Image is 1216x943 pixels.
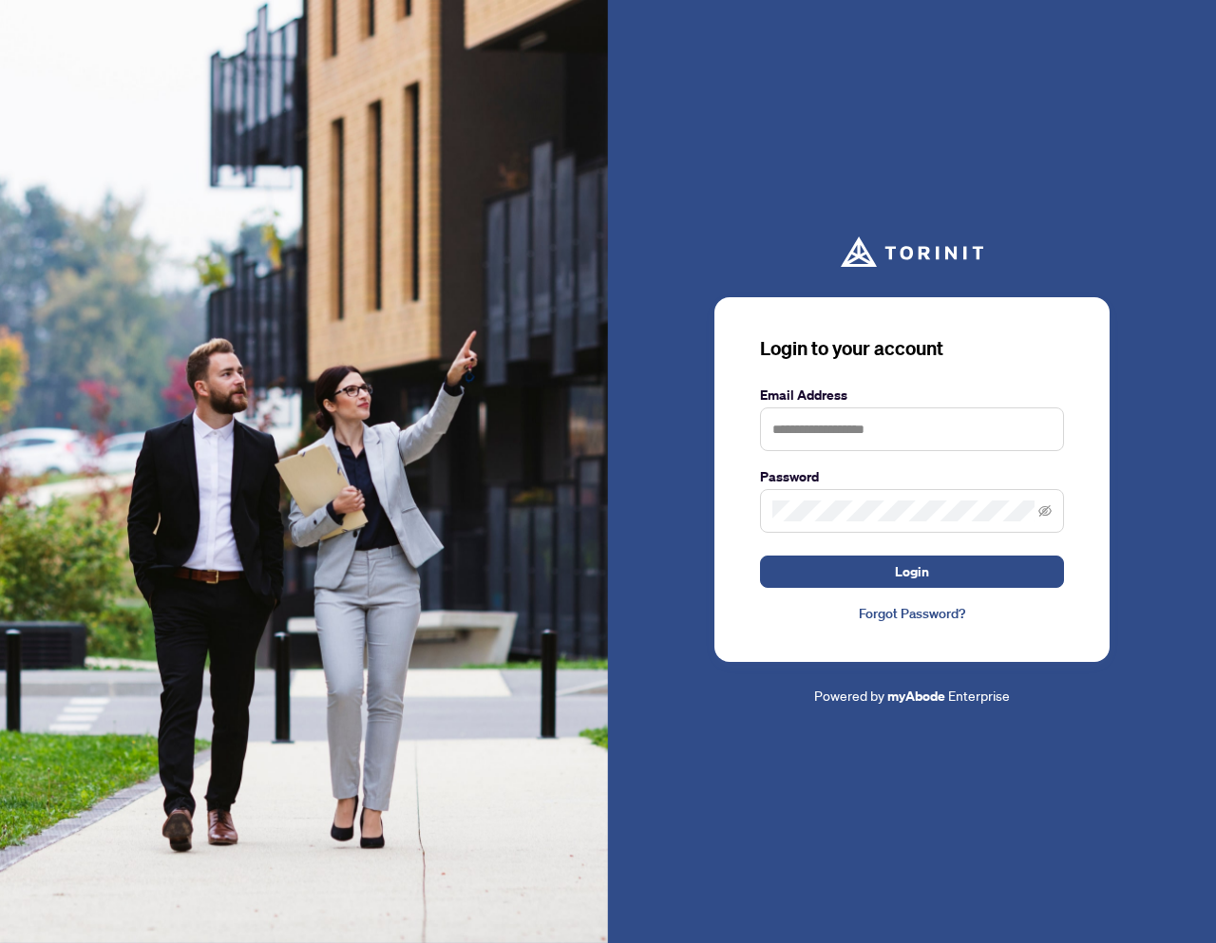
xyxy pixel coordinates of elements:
h3: Login to your account [760,335,1064,362]
span: Login [895,556,929,587]
span: eye-invisible [1038,504,1052,518]
a: Forgot Password? [760,603,1064,624]
img: ma-logo [841,236,983,267]
a: myAbode [887,686,945,707]
label: Email Address [760,385,1064,405]
span: Enterprise [948,687,1010,704]
span: Powered by [814,687,884,704]
label: Password [760,466,1064,487]
button: Login [760,556,1064,588]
